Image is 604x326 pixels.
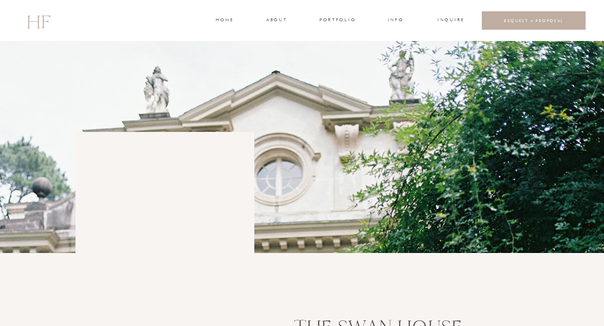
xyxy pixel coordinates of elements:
a: INQUIRE [437,16,463,25]
a: INFO [387,16,404,25]
a: about [266,16,286,25]
a: REQUEST A PROPOSAL [489,18,579,23]
a: home [216,16,233,25]
a: HF [26,7,50,34]
a: portfolio [319,16,355,25]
